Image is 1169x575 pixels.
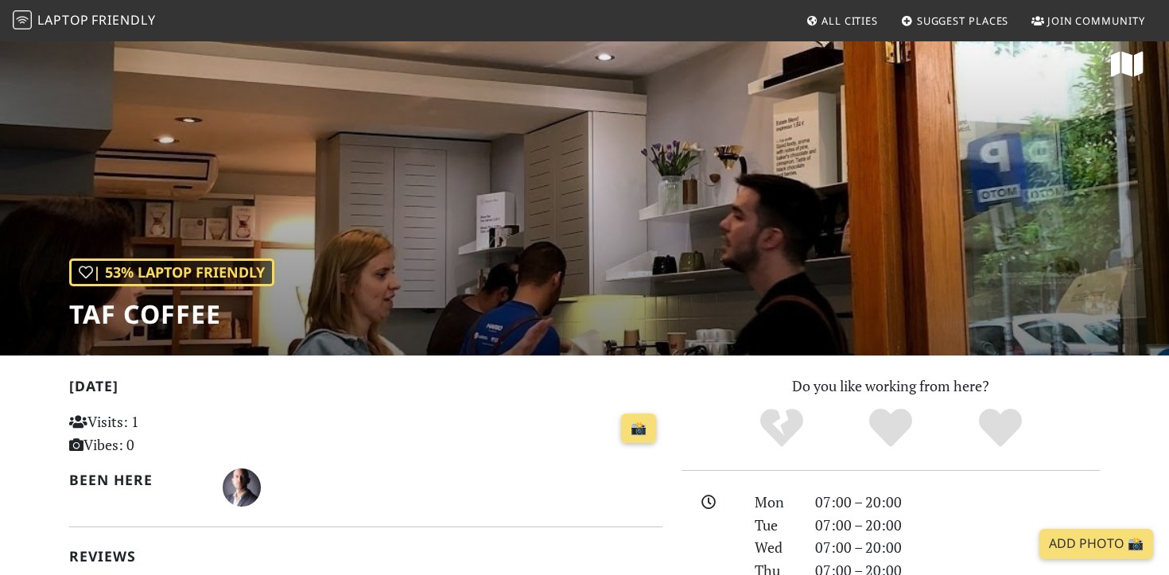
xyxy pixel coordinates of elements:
[223,468,261,507] img: 1631-svet.jpg
[806,491,1109,514] div: 07:00 – 20:00
[745,514,806,537] div: Tue
[745,536,806,559] div: Wed
[1025,6,1152,35] a: Join Community
[69,472,204,488] h2: Been here
[821,14,878,28] span: All Cities
[91,11,155,29] span: Friendly
[1047,14,1145,28] span: Join Community
[946,406,1055,450] div: Definitely!
[13,7,156,35] a: LaptopFriendly LaptopFriendly
[799,6,884,35] a: All Cities
[69,299,274,329] h1: Taf Coffee
[69,378,662,401] h2: [DATE]
[69,410,254,457] p: Visits: 1 Vibes: 0
[806,536,1109,559] div: 07:00 – 20:00
[806,514,1109,537] div: 07:00 – 20:00
[836,406,946,450] div: Yes
[745,491,806,514] div: Mon
[223,476,261,495] span: Svet Kujic
[1039,529,1153,559] a: Add Photo 📸
[682,375,1100,398] p: Do you like working from here?
[37,11,89,29] span: Laptop
[13,10,32,29] img: LaptopFriendly
[895,6,1016,35] a: Suggest Places
[917,14,1009,28] span: Suggest Places
[69,548,662,565] h2: Reviews
[727,406,837,450] div: No
[621,414,656,444] a: 📸
[69,258,274,286] div: | 53% Laptop Friendly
